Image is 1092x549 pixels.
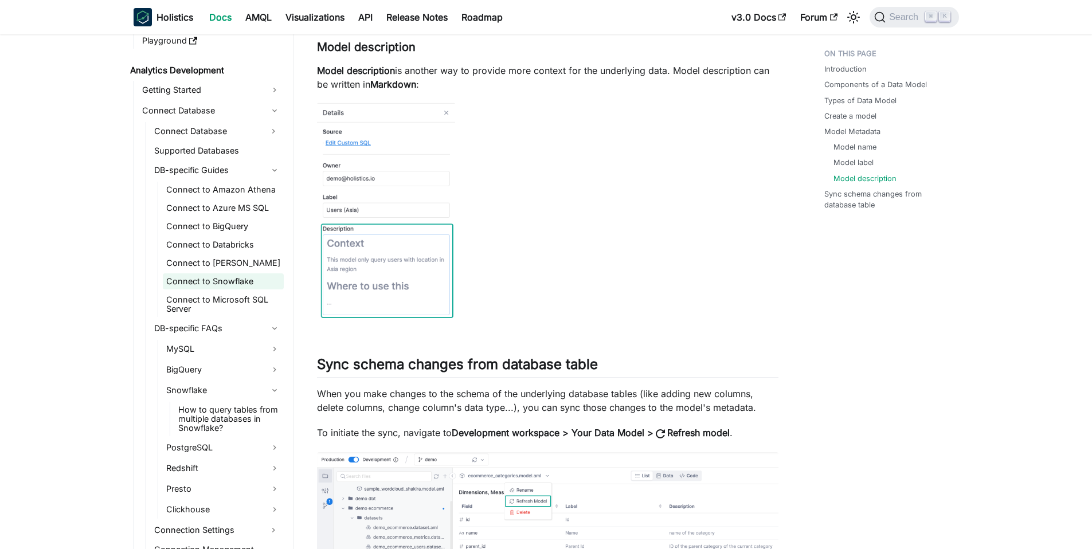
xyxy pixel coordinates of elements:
[151,319,284,338] a: DB-specific FAQs
[163,500,284,519] a: Clickhouse
[163,292,284,317] a: Connect to Microsoft SQL Server
[238,8,279,26] a: AMQL
[824,95,897,106] a: Types of Data Model
[653,427,667,441] span: refresh
[163,255,284,271] a: Connect to [PERSON_NAME]
[317,356,778,378] h2: Sync schema changes from database table
[317,40,778,54] h3: Model description
[163,200,284,216] a: Connect to Azure MS SQL
[317,426,778,441] p: To initiate the sync, navigate to .
[151,161,284,179] a: DB-specific Guides
[833,142,876,152] a: Model name
[134,8,193,26] a: HolisticsHolistics
[317,65,395,76] strong: Model description
[163,360,284,379] a: BigQuery
[139,33,284,49] a: Playground
[870,7,958,28] button: Search (Command+K)
[151,122,263,140] a: Connect Database
[163,340,284,358] a: MySQL
[263,122,284,140] button: Expand sidebar category 'Connect Database'
[370,79,416,90] strong: Markdown
[127,62,284,79] a: Analytics Development
[122,34,294,549] nav: Docs sidebar
[175,402,284,436] a: How to query tables from multiple databases in Snowflake?
[351,8,379,26] a: API
[279,8,351,26] a: Visualizations
[163,381,284,399] a: Snowflake
[163,182,284,198] a: Connect to Amazon Athena
[452,427,730,438] strong: Development workspace > Your Data Model > Refresh model
[134,8,152,26] img: Holistics
[163,218,284,234] a: Connect to BigQuery
[163,273,284,289] a: Connect to Snowflake
[139,101,284,120] a: Connect Database
[844,8,863,26] button: Switch between dark and light mode (currently light mode)
[163,459,284,477] a: Redshift
[725,8,793,26] a: v3.0 Docs
[824,79,927,90] a: Components of a Data Model
[317,64,778,91] p: is another way to provide more context for the underlying data. Model description can be written ...
[925,11,937,22] kbd: ⌘
[379,8,455,26] a: Release Notes
[139,81,284,99] a: Getting Started
[824,111,876,121] a: Create a model
[156,10,193,24] b: Holistics
[163,480,284,498] a: Presto
[833,173,897,184] a: Model description
[939,11,950,22] kbd: K
[317,387,778,414] p: When you make changes to the schema of the underlying database tables (like adding new columns, d...
[202,8,238,26] a: Docs
[793,8,844,26] a: Forum
[824,126,880,137] a: Model Metadata
[824,189,952,210] a: Sync schema changes from database table
[886,12,925,22] span: Search
[263,521,284,539] button: Expand sidebar category 'Connection Settings'
[163,438,284,457] a: PostgreSQL
[151,521,263,539] a: Connection Settings
[824,64,867,74] a: Introduction
[151,143,284,159] a: Supported Databases
[163,237,284,253] a: Connect to Databricks
[833,157,874,168] a: Model label
[455,8,510,26] a: Roadmap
